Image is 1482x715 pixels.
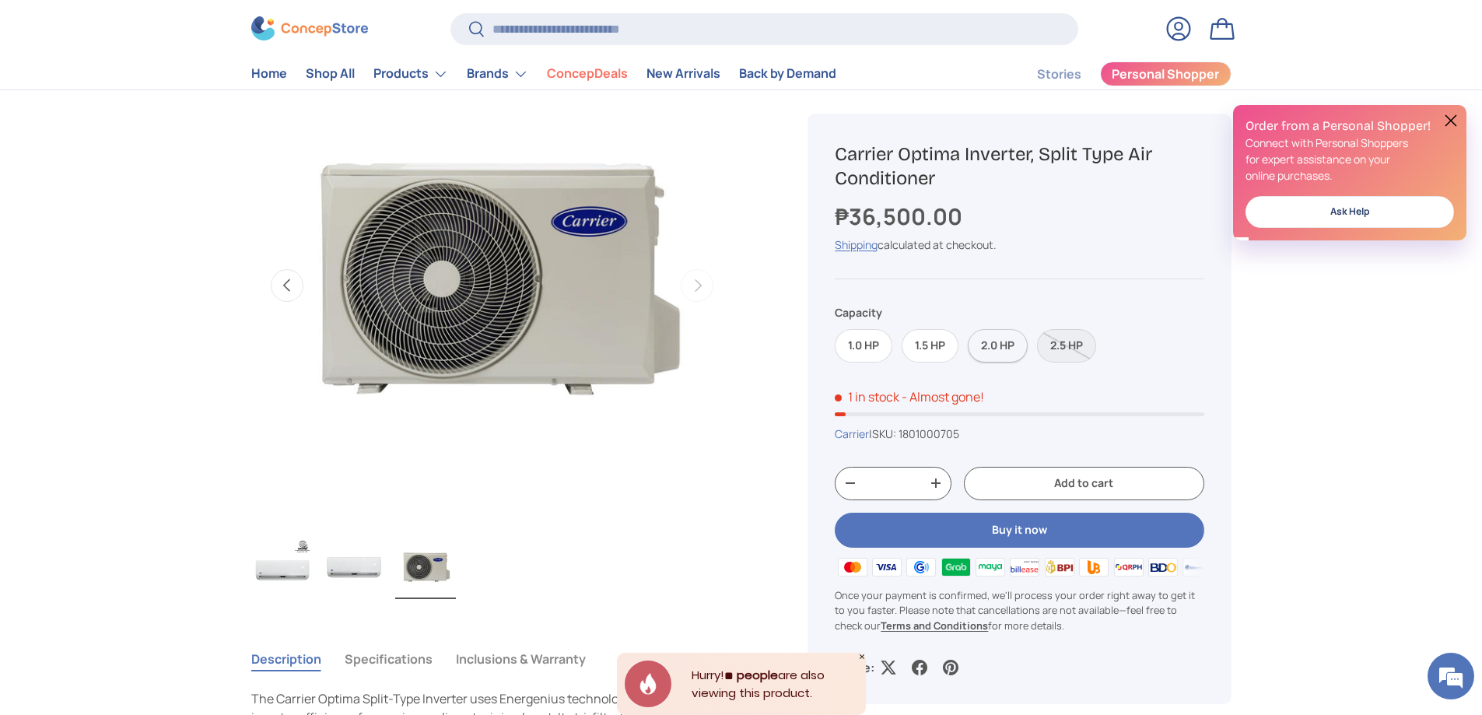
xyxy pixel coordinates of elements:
span: SKU: [872,426,896,441]
span: We are offline. Please leave us a message. [33,196,272,353]
img: bdo [1146,556,1180,579]
media-gallery: Gallery Viewer [251,44,734,604]
a: Home [251,59,287,89]
button: Specifications [345,641,433,677]
button: Description [251,641,321,677]
a: Terms and Conditions [881,619,988,633]
h2: Order from a Personal Shopper! [1246,117,1454,135]
img: carrier-optima-1.00hp-split-type-inverter-indoor-aircon-unit-full-view-concepstore [324,537,384,599]
img: qrph [1111,556,1145,579]
p: Connect with Personal Shoppers for expert assistance on your online purchases. [1246,135,1454,184]
nav: Secondary [1000,58,1231,89]
img: carrier-optima-1.00hp-split-type-inverter-outdoor-aircon-unit-full-view-concepstore [395,537,456,599]
img: grabpay [938,556,972,579]
p: Once your payment is confirmed, we'll process your order right away to get it to you faster. Plea... [835,588,1203,633]
a: ConcepDeals [547,59,628,89]
summary: Brands [457,58,538,89]
img: metrobank [1180,556,1214,579]
a: Shipping [835,238,878,253]
img: gcash [904,556,938,579]
span: 1801000705 [899,426,959,441]
a: Stories [1037,59,1081,89]
img: bpi [1042,556,1077,579]
img: master [835,556,869,579]
a: New Arrivals [646,59,720,89]
div: Leave a message [81,87,261,107]
a: Personal Shopper [1100,61,1231,86]
img: ConcepStore [251,17,368,41]
span: | [869,426,959,441]
strong: ₱36,500.00 [835,201,966,232]
textarea: Type your message and click 'Submit' [8,425,296,479]
div: Close [858,653,866,661]
a: Back by Demand [739,59,836,89]
div: Minimize live chat window [255,8,293,45]
p: - Almost gone! [902,388,984,405]
img: Carrier Optima Inverter, Split Type Air Conditioner [252,537,313,599]
summary: Products [364,58,457,89]
img: visa [870,556,904,579]
img: billease [1007,556,1042,579]
a: Ask Help [1246,196,1454,228]
img: ubp [1077,556,1111,579]
h1: Carrier Optima Inverter, Split Type Air Conditioner [835,142,1203,191]
button: Add to cart [964,467,1203,500]
nav: Primary [251,58,836,89]
img: maya [973,556,1007,579]
button: Inclusions & Warranty [456,641,586,677]
a: Shop All [306,59,355,89]
em: Submit [228,479,282,500]
span: Personal Shopper [1112,68,1219,81]
div: calculated at checkout. [835,237,1203,254]
a: Carrier [835,426,869,441]
span: 1 in stock [835,388,899,405]
label: Sold out [1037,329,1096,363]
button: Buy it now [835,513,1203,548]
legend: Capacity [835,304,882,321]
